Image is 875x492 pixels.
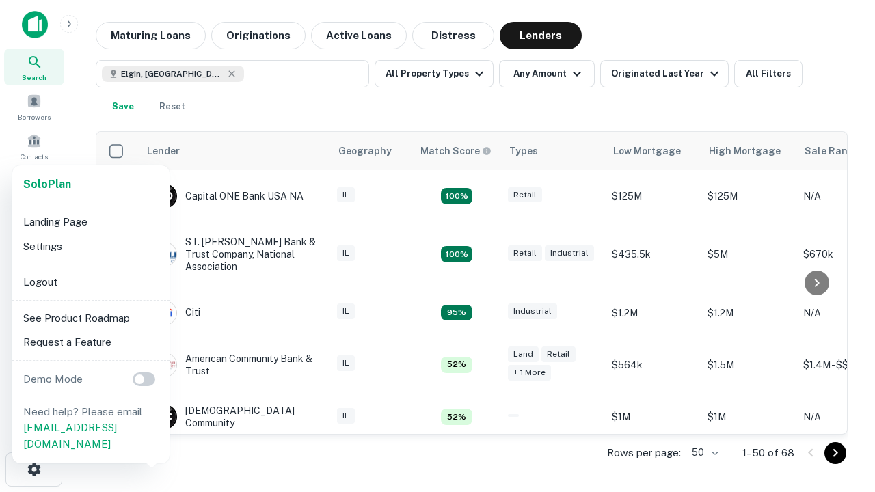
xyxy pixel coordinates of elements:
li: Request a Feature [18,330,164,355]
p: Demo Mode [18,371,88,387]
li: See Product Roadmap [18,306,164,331]
a: [EMAIL_ADDRESS][DOMAIN_NAME] [23,422,117,450]
li: Settings [18,234,164,259]
p: Need help? Please email [23,404,159,452]
strong: Solo Plan [23,178,71,191]
iframe: Chat Widget [807,383,875,448]
li: Logout [18,270,164,295]
li: Landing Page [18,210,164,234]
a: SoloPlan [23,176,71,193]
